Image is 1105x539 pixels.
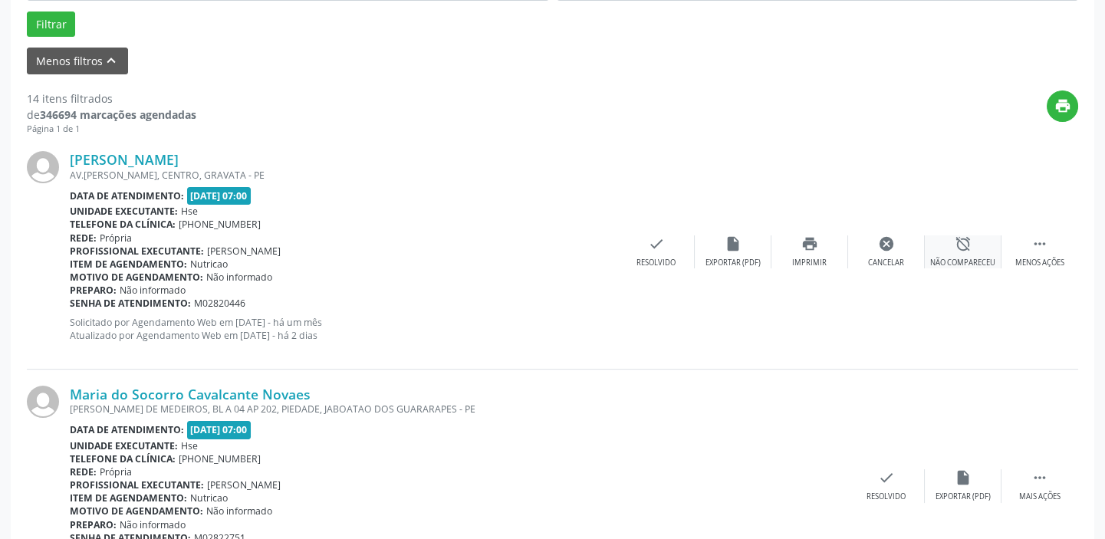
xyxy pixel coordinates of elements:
[194,297,245,310] span: M02820446
[70,439,178,452] b: Unidade executante:
[70,284,117,297] b: Preparo:
[100,232,132,245] span: Própria
[70,258,187,271] b: Item de agendamento:
[120,284,186,297] span: Não informado
[1031,235,1048,252] i: 
[725,235,742,252] i: insert_drive_file
[179,452,261,465] span: [PHONE_NUMBER]
[70,232,97,245] b: Rede:
[70,205,178,218] b: Unidade executante:
[206,504,272,518] span: Não informado
[955,235,972,252] i: alarm_off
[70,271,203,284] b: Motivo de agendamento:
[70,245,204,258] b: Profissional executante:
[70,151,179,168] a: [PERSON_NAME]
[70,297,191,310] b: Senha de atendimento:
[27,107,196,123] div: de
[930,258,995,268] div: Não compareceu
[190,258,228,271] span: Nutricao
[207,245,281,258] span: [PERSON_NAME]
[27,386,59,418] img: img
[207,478,281,491] span: [PERSON_NAME]
[792,258,827,268] div: Imprimir
[120,518,186,531] span: Não informado
[190,491,228,504] span: Nutricao
[100,465,132,478] span: Própria
[705,258,761,268] div: Exportar (PDF)
[1019,491,1061,502] div: Mais ações
[70,169,618,182] div: AV.[PERSON_NAME], CENTRO, GRAVATA - PE
[206,271,272,284] span: Não informado
[1047,90,1078,122] button: print
[70,403,848,416] div: [PERSON_NAME] DE MEDEIROS, BL A 04 AP 202, PIEDADE, JABOATAO DOS GUARARAPES - PE
[27,151,59,183] img: img
[181,439,198,452] span: Hse
[179,218,261,231] span: [PHONE_NUMBER]
[70,386,311,403] a: Maria do Socorro Cavalcante Novaes
[27,48,128,74] button: Menos filtroskeyboard_arrow_up
[1015,258,1064,268] div: Menos ações
[187,421,252,439] span: [DATE] 07:00
[70,452,176,465] b: Telefone da clínica:
[70,316,618,342] p: Solicitado por Agendamento Web em [DATE] - há um mês Atualizado por Agendamento Web em [DATE] - h...
[70,518,117,531] b: Preparo:
[187,187,252,205] span: [DATE] 07:00
[868,258,904,268] div: Cancelar
[636,258,676,268] div: Resolvido
[40,107,196,122] strong: 346694 marcações agendadas
[878,469,895,486] i: check
[70,478,204,491] b: Profissional executante:
[70,465,97,478] b: Rede:
[27,90,196,107] div: 14 itens filtrados
[70,189,184,202] b: Data de atendimento:
[801,235,818,252] i: print
[70,423,184,436] b: Data de atendimento:
[648,235,665,252] i: check
[70,491,187,504] b: Item de agendamento:
[1054,97,1071,114] i: print
[27,123,196,136] div: Página 1 de 1
[27,12,75,38] button: Filtrar
[867,491,906,502] div: Resolvido
[181,205,198,218] span: Hse
[70,218,176,231] b: Telefone da clínica:
[103,52,120,69] i: keyboard_arrow_up
[936,491,991,502] div: Exportar (PDF)
[70,504,203,518] b: Motivo de agendamento:
[878,235,895,252] i: cancel
[1031,469,1048,486] i: 
[955,469,972,486] i: insert_drive_file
